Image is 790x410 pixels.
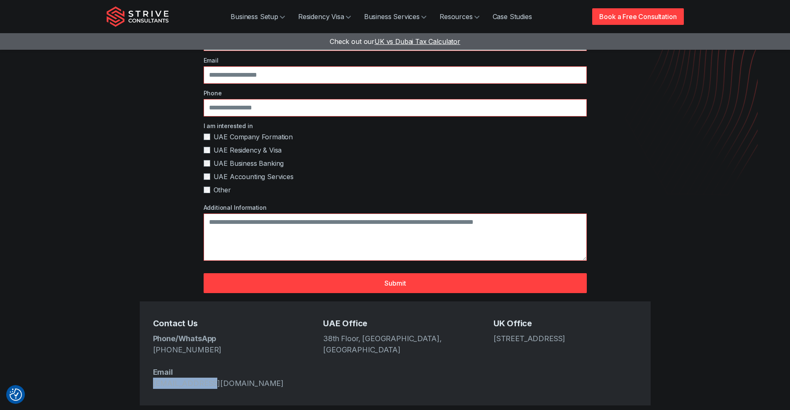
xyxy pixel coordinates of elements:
[153,345,222,354] a: [PHONE_NUMBER]
[153,318,297,330] h5: Contact Us
[214,132,293,142] span: UAE Company Formation
[493,333,637,344] address: [STREET_ADDRESS]
[204,173,210,180] input: UAE Accounting Services
[204,121,587,130] label: I am interested in
[214,185,231,195] span: Other
[153,334,216,343] strong: Phone/WhatsApp
[153,379,284,388] a: [EMAIL_ADDRESS][DOMAIN_NAME]
[357,8,433,25] a: Business Services
[204,56,587,65] label: Email
[486,8,539,25] a: Case Studies
[204,160,210,167] input: UAE Business Banking
[224,8,292,25] a: Business Setup
[323,333,467,355] address: 38th Floor, [GEOGRAPHIC_DATA], [GEOGRAPHIC_DATA]
[204,187,210,193] input: Other
[204,203,587,212] label: Additional Information
[204,89,587,97] label: Phone
[433,8,486,25] a: Resources
[153,368,173,376] strong: Email
[107,6,169,27] img: Strive Consultants
[214,158,284,168] span: UAE Business Banking
[204,273,587,293] button: Submit
[323,318,467,330] h5: UAE Office
[214,145,282,155] span: UAE Residency & Visa
[214,172,294,182] span: UAE Accounting Services
[10,388,22,401] img: Revisit consent button
[374,37,460,46] span: UK vs Dubai Tax Calculator
[204,147,210,153] input: UAE Residency & Visa
[292,8,357,25] a: Residency Visa
[10,388,22,401] button: Consent Preferences
[493,318,637,330] h5: UK Office
[204,133,210,140] input: UAE Company Formation
[330,37,460,46] a: Check out ourUK vs Dubai Tax Calculator
[592,8,683,25] a: Book a Free Consultation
